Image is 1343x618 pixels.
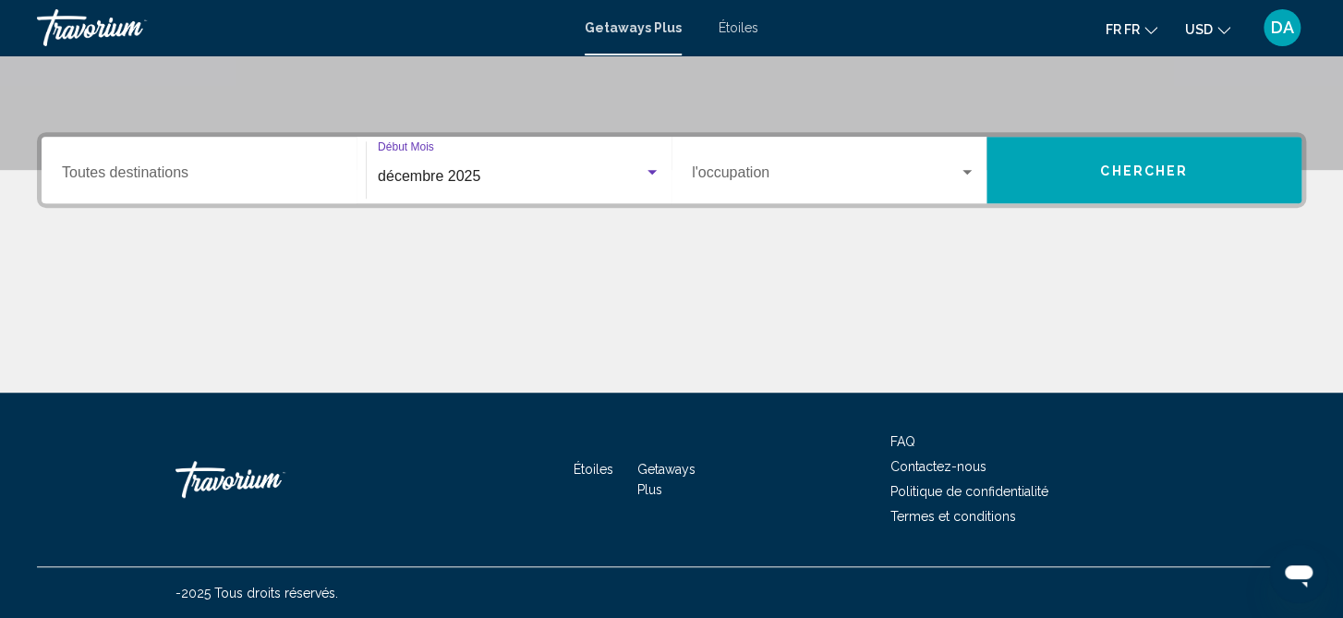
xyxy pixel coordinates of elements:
[37,9,566,46] a: Travorium
[986,137,1301,203] button: Chercher
[42,137,1301,203] div: Le widget de recherche
[637,462,696,497] a: Getaways Plus
[890,434,915,449] a: FAQ
[890,459,986,474] a: Contactez-nous
[1271,18,1294,37] span: DA
[585,20,682,35] a: Getaways Plus
[1269,544,1328,603] iframe: Bouton de lancement de la fenêtre de messagerie
[1106,16,1157,42] button: Changer de langue
[1100,164,1188,178] span: Chercher
[890,509,1016,524] a: Termes et conditions
[1106,22,1140,37] span: fr fr
[1258,8,1306,47] button: Menu utilisateur
[1185,22,1213,37] span: USD
[175,452,360,507] a: Travorium
[890,484,1048,499] a: Politique de confidentialité
[175,586,338,600] span: -
[1185,16,1230,42] button: Changement de monnaie
[574,462,613,477] a: Étoiles
[719,20,758,35] a: Étoiles
[181,586,338,600] span: 2025 Tous droits réservés.
[378,168,480,184] span: décembre 2025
